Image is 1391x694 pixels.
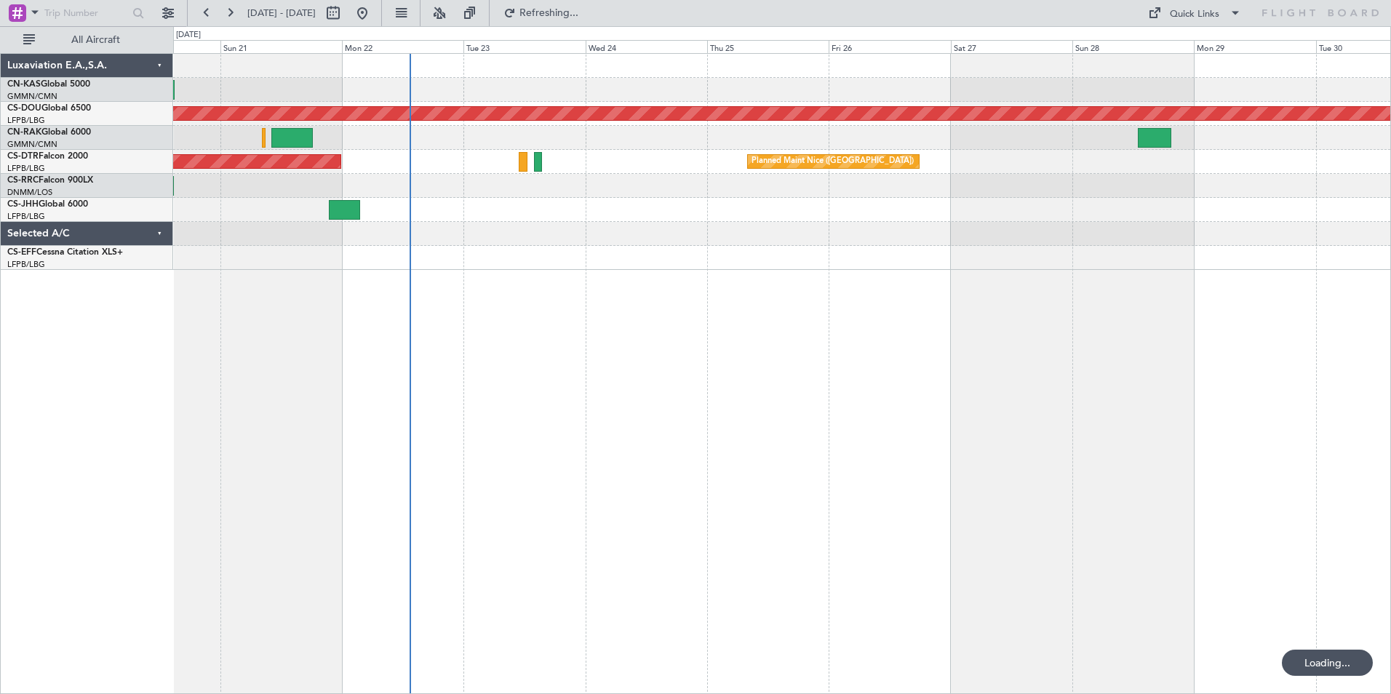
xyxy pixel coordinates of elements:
a: CS-DOUGlobal 6500 [7,104,91,113]
a: CN-RAKGlobal 6000 [7,128,91,137]
span: CS-JHH [7,200,39,209]
a: LFPB/LBG [7,259,45,270]
a: CN-KASGlobal 5000 [7,80,90,89]
span: CS-DTR [7,152,39,161]
button: Refreshing... [497,1,584,25]
a: GMMN/CMN [7,139,57,150]
a: LFPB/LBG [7,163,45,174]
span: CS-DOU [7,104,41,113]
span: Refreshing... [519,8,580,18]
div: Quick Links [1170,7,1219,22]
div: Thu 25 [707,40,829,53]
a: LFPB/LBG [7,211,45,222]
div: Sun 28 [1072,40,1194,53]
span: CS-RRC [7,176,39,185]
div: Mon 29 [1194,40,1315,53]
div: Mon 22 [342,40,463,53]
div: Tue 23 [463,40,585,53]
div: Loading... [1282,650,1373,676]
div: Sat 27 [951,40,1072,53]
div: Planned Maint Nice ([GEOGRAPHIC_DATA]) [752,151,914,172]
a: CS-EFFCessna Citation XLS+ [7,248,123,257]
div: [DATE] [176,29,201,41]
span: All Aircraft [38,35,154,45]
a: LFPB/LBG [7,115,45,126]
div: Fri 26 [829,40,950,53]
a: GMMN/CMN [7,91,57,102]
a: CS-RRCFalcon 900LX [7,176,93,185]
button: All Aircraft [16,28,158,52]
div: Sun 21 [220,40,342,53]
span: CN-KAS [7,80,41,89]
a: CS-JHHGlobal 6000 [7,200,88,209]
a: DNMM/LOS [7,187,52,198]
span: [DATE] - [DATE] [247,7,316,20]
span: CS-EFF [7,248,36,257]
button: Quick Links [1141,1,1248,25]
a: CS-DTRFalcon 2000 [7,152,88,161]
input: Trip Number [44,2,128,24]
div: Wed 24 [586,40,707,53]
span: CN-RAK [7,128,41,137]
